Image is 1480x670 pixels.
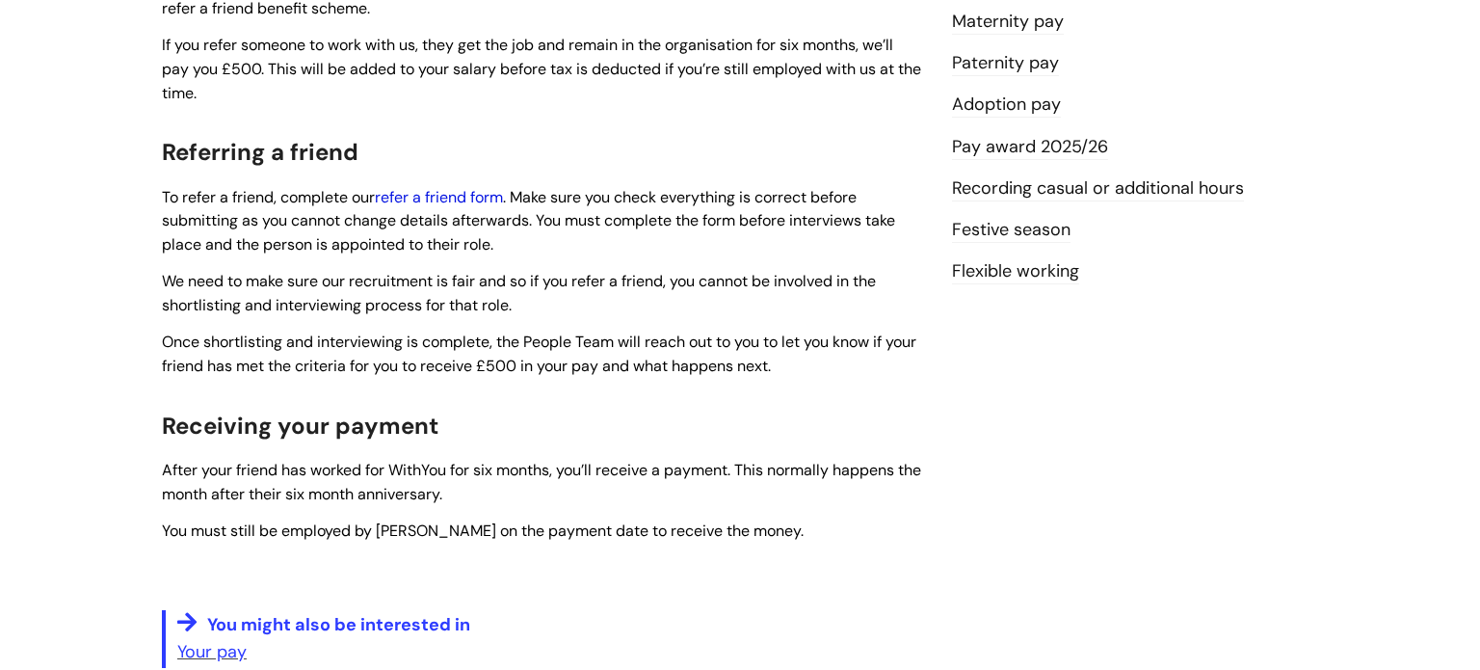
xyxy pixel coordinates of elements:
a: Your pay [177,640,247,663]
span: We need to make sure our recruitment is fair and so if you refer a friend, you cannot be involved... [162,271,876,315]
span: You must still be employed by [PERSON_NAME] on the payment date to receive the money. [162,521,804,541]
a: Festive season [952,218,1070,243]
a: Pay award 2025/26 [952,135,1108,160]
span: You might also be interested in [207,613,470,636]
span: Referring a friend [162,137,358,167]
span: Once shortlisting and interviewing is complete, the People Team will reach out to you to let you ... [162,332,916,376]
a: Maternity pay [952,10,1064,35]
a: Flexible working [952,259,1079,284]
span: To refer a friend, complete our . Make sure you check everything is correct before submitting as ... [162,187,895,255]
a: Recording casual or additional hours [952,176,1244,201]
span: After your friend has worked for WithYou for six months, you’ll receive a payment. This normally ... [162,460,921,504]
a: Adoption pay [952,93,1061,118]
a: refer a friend form [375,187,503,207]
span: If you refer someone to work with us, they get the job and remain in the organisation for six mon... [162,35,921,103]
span: Receiving your payment [162,411,438,441]
a: Paternity pay [952,51,1059,76]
